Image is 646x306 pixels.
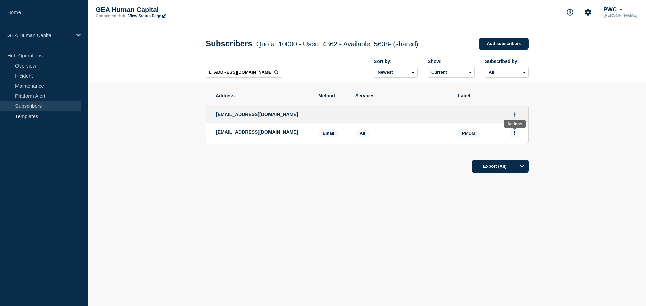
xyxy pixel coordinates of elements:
button: Export (All) [472,160,529,173]
p: GEA Human Capital [7,32,72,38]
p: [PERSON_NAME] [602,13,639,18]
span: Label [458,93,518,98]
button: Actions [510,128,519,138]
span: All [360,131,365,136]
span: Address [216,93,308,98]
span: Email [318,129,339,137]
select: Sort by [374,67,418,78]
span: Method [318,93,345,98]
span: [EMAIL_ADDRESS][DOMAIN_NAME] [216,112,298,117]
a: View Status Page [128,14,166,18]
span: Quota: 10000 - Used: 4362 - Available: 5638 - (shared) [256,40,418,48]
button: Support [563,5,577,19]
a: Add subscribers [479,38,529,50]
div: Show: [428,59,475,64]
p: GEA Human Capital [96,6,230,14]
p: [EMAIL_ADDRESS][DOMAIN_NAME] [216,129,308,135]
button: Options [515,160,529,173]
span: PMDM [458,129,480,137]
span: Services [355,93,448,98]
button: PWC [602,6,624,13]
button: Account settings [581,5,595,19]
button: Actions [511,109,519,120]
select: Subscribed by [485,67,529,78]
h1: Subscribers [206,39,418,48]
div: Actions [507,122,522,126]
p: Connected Hub [96,14,125,18]
div: Subscribed by: [485,59,529,64]
select: Deleted [428,67,475,78]
input: Search subscribers [206,67,282,78]
div: Sort by: [374,59,418,64]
